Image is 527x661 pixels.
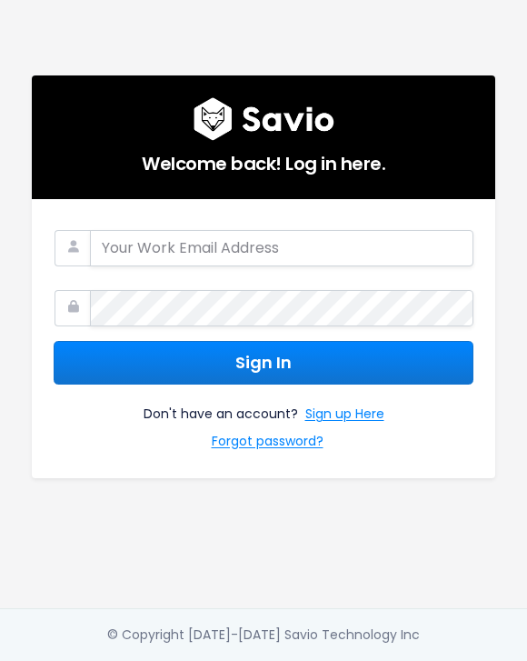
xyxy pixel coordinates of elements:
[107,624,420,646] div: © Copyright [DATE]-[DATE] Savio Technology Inc
[54,141,473,177] h5: Welcome back! Log in here.
[305,403,384,429] a: Sign up Here
[90,230,473,266] input: Your Work Email Address
[212,430,323,456] a: Forgot password?
[54,385,473,456] div: Don't have an account?
[54,341,473,386] button: Sign In
[194,97,334,141] img: logo600x187.a314fd40982d.png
